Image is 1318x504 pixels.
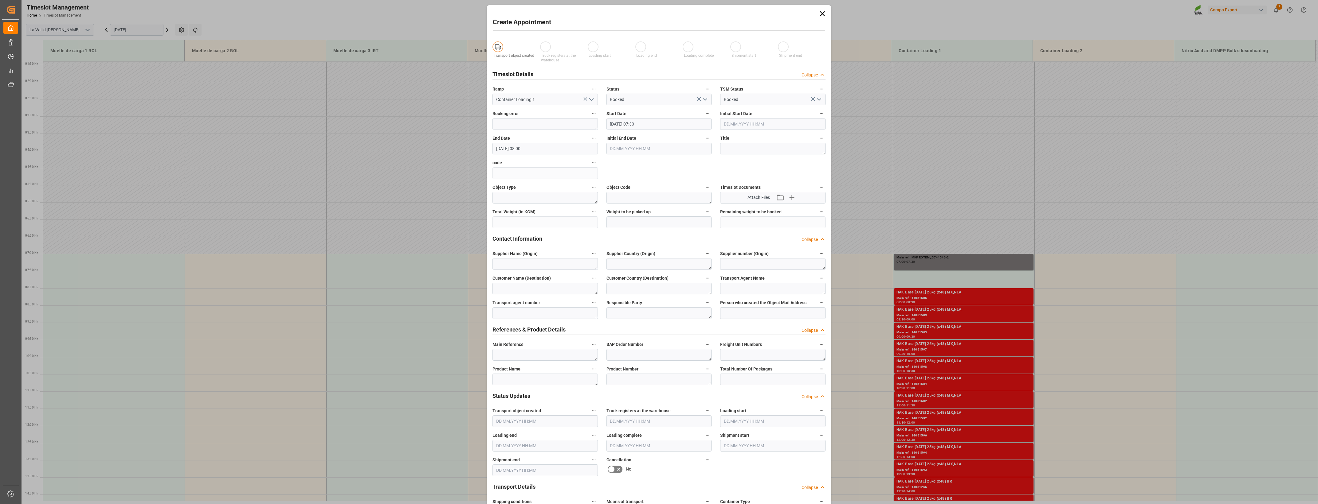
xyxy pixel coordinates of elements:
span: SAP Order Number [606,341,643,348]
span: Loading end [636,53,657,58]
input: Type to search/select [606,94,712,105]
button: Truck registers at the warehouse [704,407,712,415]
input: DD.MM.YYYY HH:MM [606,440,712,452]
button: Status [704,85,712,93]
span: Supplier Name (Origin) [492,250,538,257]
span: Shipment start [732,53,756,58]
span: Loading start [589,53,611,58]
button: Total Number Of Packages [818,365,826,373]
button: Main Reference [590,340,598,348]
button: Transport object created [590,407,598,415]
button: Transport Agent Name [818,274,826,282]
div: Collapse [802,327,818,334]
input: DD.MM.YYYY HH:MM [606,143,712,154]
span: Shipment start [720,432,749,439]
span: Remaining weight to be booked [720,209,782,215]
span: Truck registers at the warehouse [606,408,671,414]
input: Type to search/select [492,94,598,105]
div: Collapse [802,72,818,78]
span: Object Code [606,184,630,191]
span: Transport agent number [492,300,540,306]
span: Booking error [492,110,519,117]
button: Timeslot Documents [818,183,826,191]
button: Loading complete [704,431,712,439]
input: DD.MM.YYYY HH:MM [606,415,712,427]
button: open menu [700,95,709,104]
span: Shipment end [779,53,802,58]
button: Supplier Country (Origin) [704,250,712,258]
button: Supplier Name (Origin) [590,250,598,258]
span: TSM Status [720,86,743,92]
span: Status [606,86,619,92]
button: Customer Name (Destination) [590,274,598,282]
span: Customer Country (Destination) [606,275,669,281]
span: Product Number [606,366,638,372]
span: Supplier number (Origin) [720,250,769,257]
span: Person who created the Object Mail Address [720,300,806,306]
button: Start Date [704,110,712,118]
input: DD.MM.YYYY HH:MM [492,143,598,154]
span: Total Number Of Packages [720,366,772,372]
span: Loading start [720,408,746,414]
h2: Timeslot Details [492,70,533,78]
button: Product Number [704,365,712,373]
span: Loading end [492,432,517,439]
button: Total Weight (in KGM) [590,208,598,216]
input: DD.MM.YYYY HH:MM [492,440,598,452]
span: Loading complete [606,432,642,439]
button: Product Name [590,365,598,373]
button: open menu [814,95,823,104]
button: Booking error [590,110,598,118]
button: Person who created the Object Mail Address [818,299,826,307]
span: Truck registers at the warehouse [541,53,576,62]
button: SAP Order Number [704,340,712,348]
button: Shipment start [818,431,826,439]
button: Loading start [818,407,826,415]
button: TSM Status [818,85,826,93]
div: Collapse [802,484,818,491]
button: Weight to be picked up [704,208,712,216]
span: Timeslot Documents [720,184,761,191]
button: Responsible Party [704,299,712,307]
input: DD.MM.YYYY HH:MM [492,415,598,427]
button: Initial Start Date [818,110,826,118]
span: Attach Files [747,194,770,201]
h2: Contact Information [492,235,542,243]
span: No [626,466,631,472]
div: Collapse [802,394,818,400]
span: Object Type [492,184,516,191]
span: Initial Start Date [720,110,752,117]
button: End Date [590,134,598,142]
button: Title [818,134,826,142]
span: Total Weight (in KGM) [492,209,535,215]
span: Transport object created [494,53,534,58]
span: code [492,160,502,166]
input: DD.MM.YYYY HH:MM [492,464,598,476]
button: code [590,159,598,167]
button: Freight Unit Numbers [818,340,826,348]
button: Ramp [590,85,598,93]
span: Transport object created [492,408,541,414]
button: open menu [586,95,595,104]
span: Freight Unit Numbers [720,341,762,348]
button: Shipment end [590,456,598,464]
span: End Date [492,135,510,142]
button: Loading end [590,431,598,439]
input: DD.MM.YYYY HH:MM [606,118,712,130]
span: Loading complete [684,53,714,58]
span: Main Reference [492,341,524,348]
button: Object Code [704,183,712,191]
button: Supplier number (Origin) [818,250,826,258]
button: Remaining weight to be booked [818,208,826,216]
span: Customer Name (Destination) [492,275,551,281]
span: Weight to be picked up [606,209,651,215]
span: Initial End Date [606,135,636,142]
h2: Transport Details [492,483,535,491]
button: Object Type [590,183,598,191]
span: Supplier Country (Origin) [606,250,655,257]
span: Start Date [606,110,626,117]
h2: Status Updates [492,392,530,400]
span: Product Name [492,366,520,372]
input: DD.MM.YYYY HH:MM [720,118,826,130]
div: Collapse [802,236,818,243]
